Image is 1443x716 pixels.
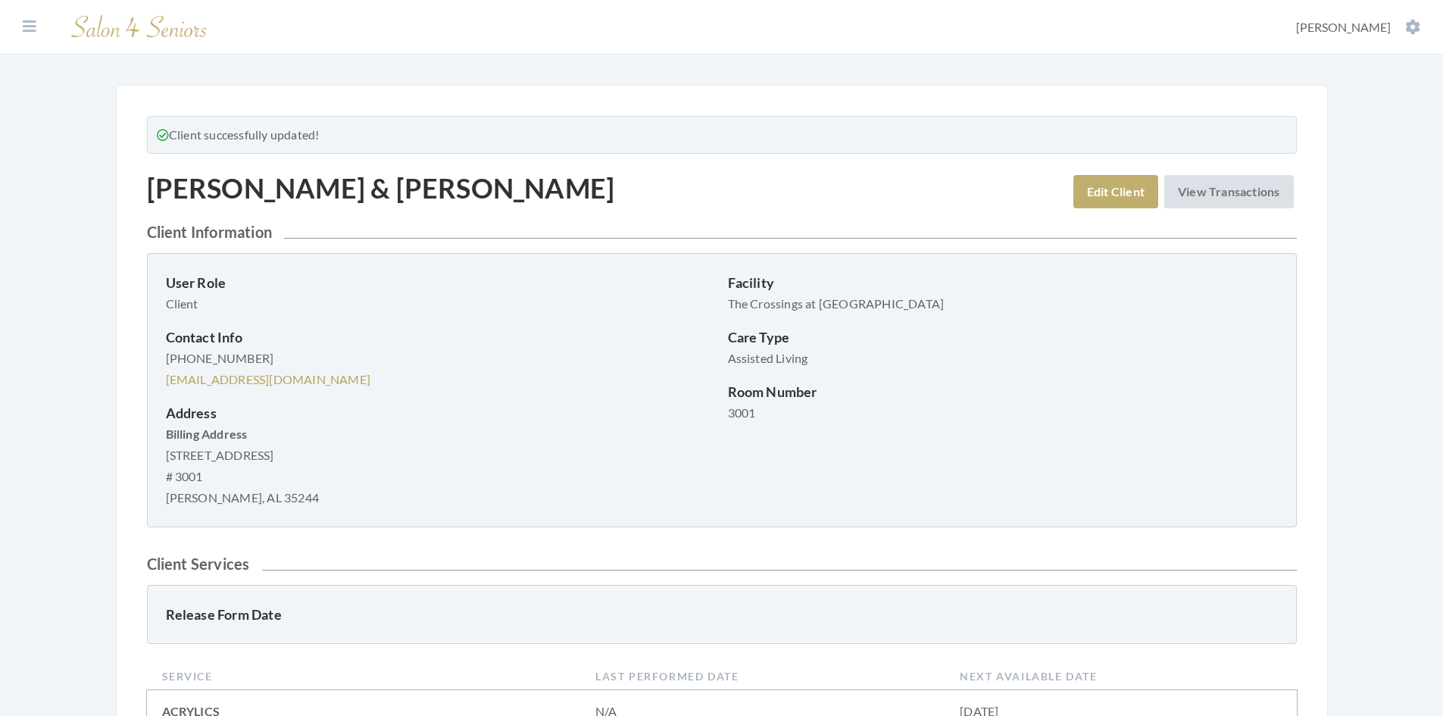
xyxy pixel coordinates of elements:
a: View Transactions [1164,175,1293,208]
th: Service [147,662,581,690]
a: Edit Client [1073,175,1158,208]
p: Client [166,293,716,314]
span: [PERSON_NAME] [1296,20,1391,34]
strong: Billing Address [166,427,248,441]
div: Client successfully updated! [147,116,1297,154]
h2: Client Information [147,223,1297,241]
a: [EMAIL_ADDRESS][DOMAIN_NAME] [166,372,371,386]
p: Assisted Living [728,348,1278,369]
p: Facility [728,272,1278,293]
button: [PERSON_NAME] [1292,19,1425,36]
p: The Crossings at [GEOGRAPHIC_DATA] [728,293,1278,314]
p: Care Type [728,327,1278,348]
p: Room Number [728,381,1278,402]
p: 3001 [728,402,1278,424]
h1: [PERSON_NAME] & [PERSON_NAME] [147,172,615,205]
p: Release Form Date [166,604,716,625]
p: Address [166,402,716,424]
p: User Role [166,272,716,293]
h2: Client Services [147,555,1297,573]
span: [PHONE_NUMBER] [166,351,274,365]
img: Salon 4 Seniors [64,9,215,45]
p: [STREET_ADDRESS] # 3001 [PERSON_NAME], AL 35244 [166,424,716,508]
th: Next Available Date [945,662,1296,690]
p: Contact Info [166,327,716,348]
th: Last Performed Date [580,662,945,690]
